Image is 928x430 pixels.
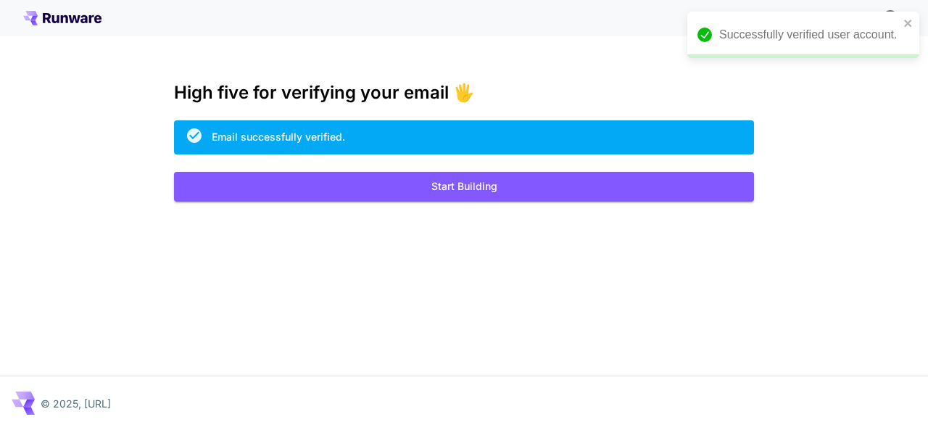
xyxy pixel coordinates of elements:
[719,26,899,44] div: Successfully verified user account.
[174,172,754,202] button: Start Building
[903,17,913,29] button: close
[41,396,111,411] p: © 2025, [URL]
[212,129,345,144] div: Email successfully verified.
[876,3,905,32] button: In order to qualify for free credit, you need to sign up with a business email address and click ...
[174,83,754,103] h3: High five for verifying your email 🖐️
